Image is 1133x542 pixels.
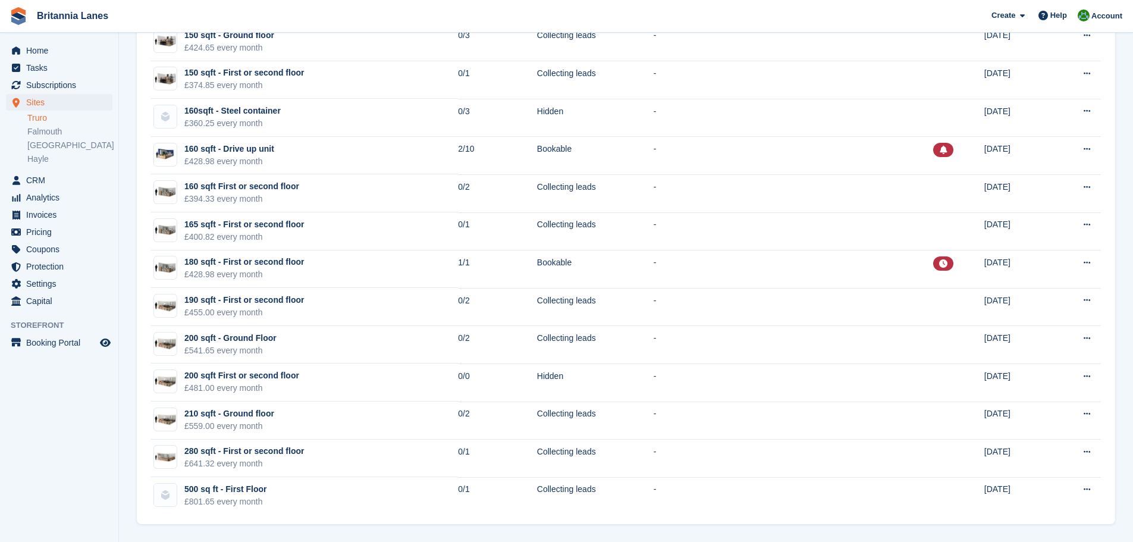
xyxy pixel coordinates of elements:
div: £394.33 every month [184,193,299,205]
td: 0/0 [458,364,537,402]
td: Collecting leads [537,326,654,364]
td: [DATE] [984,137,1052,175]
a: menu [6,334,112,351]
td: 0/2 [458,326,537,364]
a: menu [6,94,112,111]
td: - [654,326,933,364]
div: £424.65 every month [184,42,274,54]
img: 160sqft%20Drive%20Up.jpg [154,146,177,163]
div: 150 sqft - Ground floor [184,29,274,42]
div: 210 sqft - Ground floor [184,408,274,420]
span: Capital [26,293,98,309]
span: Invoices [26,206,98,223]
div: 180 sqft - First or second floor [184,256,304,268]
div: £541.65 every month [184,344,277,357]
img: 150-sqft-unit.jpg [154,33,177,50]
td: 0/1 [458,477,537,515]
div: £428.98 every month [184,268,304,281]
span: Subscriptions [26,77,98,93]
td: 0/1 [458,212,537,250]
div: £360.25 every month [184,117,281,130]
td: [DATE] [984,174,1052,212]
img: blank-unit-type-icon-ffbac7b88ba66c5e286b0e438baccc4b9c83835d4c34f86887a83fc20ec27e7b.svg [154,105,177,128]
a: menu [6,275,112,292]
div: 160sqft - Steel container [184,105,281,117]
span: Create [991,10,1015,21]
td: 0/2 [458,174,537,212]
td: 0/3 [458,23,537,61]
img: 150-sqft-unit.jpg [154,70,177,87]
a: Truro [27,112,112,124]
td: - [654,212,933,250]
td: Bookable [537,250,654,289]
span: Protection [26,258,98,275]
td: Collecting leads [537,61,654,99]
td: - [654,250,933,289]
td: [DATE] [984,477,1052,515]
img: 175-sqft-unit.jpg [154,184,177,201]
span: Storefront [11,319,118,331]
a: Falmouth [27,126,112,137]
span: Analytics [26,189,98,206]
img: 175-sqft-unit.jpg [154,259,177,277]
div: £428.98 every month [184,155,274,168]
td: Collecting leads [537,440,654,478]
a: [GEOGRAPHIC_DATA] [27,140,112,151]
td: [DATE] [984,99,1052,137]
span: Help [1050,10,1067,21]
a: menu [6,293,112,309]
td: 0/2 [458,288,537,326]
img: 200-sqft-unit.jpg [154,373,177,390]
img: 300-sqft-unit.jpg [154,449,177,466]
span: Account [1091,10,1122,22]
td: Collecting leads [537,174,654,212]
td: 1/1 [458,250,537,289]
a: menu [6,206,112,223]
td: Collecting leads [537,402,654,440]
span: CRM [26,172,98,189]
a: menu [6,189,112,206]
img: stora-icon-8386f47178a22dfd0bd8f6a31ec36ba5ce8667c1dd55bd0f319d3a0aa187defe.svg [10,7,27,25]
td: [DATE] [984,326,1052,364]
div: 200 sqft First or second floor [184,369,299,382]
div: 160 sqft First or second floor [184,180,299,193]
a: Hayle [27,153,112,165]
a: menu [6,224,112,240]
td: [DATE] [984,402,1052,440]
span: Sites [26,94,98,111]
td: 0/1 [458,61,537,99]
div: £400.82 every month [184,231,304,243]
td: 0/1 [458,440,537,478]
td: [DATE] [984,250,1052,289]
td: - [654,137,933,175]
a: menu [6,172,112,189]
div: £481.00 every month [184,382,299,394]
div: 200 sqft - Ground Floor [184,332,277,344]
div: 500 sq ft - First Floor [184,483,266,496]
div: 160 sqft - Drive up unit [184,143,274,155]
span: Settings [26,275,98,292]
div: 190 sqft - First or second floor [184,294,304,306]
span: Tasks [26,59,98,76]
div: £455.00 every month [184,306,304,319]
td: 0/2 [458,402,537,440]
span: Booking Portal [26,334,98,351]
a: menu [6,59,112,76]
td: - [654,174,933,212]
img: 200-sqft-unit.jpg [154,335,177,352]
div: £641.32 every month [184,458,304,470]
td: [DATE] [984,288,1052,326]
td: Hidden [537,99,654,137]
img: blank-unit-type-icon-ffbac7b88ba66c5e286b0e438baccc4b9c83835d4c34f86887a83fc20ec27e7b.svg [154,484,177,506]
td: - [654,364,933,402]
span: Coupons [26,241,98,258]
td: - [654,402,933,440]
td: [DATE] [984,212,1052,250]
a: Preview store [98,336,112,350]
div: 280 sqft - First or second floor [184,445,304,458]
img: 200-sqft-unit.jpg [154,411,177,428]
div: 150 sqft - First or second floor [184,67,304,79]
td: - [654,288,933,326]
span: Pricing [26,224,98,240]
td: - [654,440,933,478]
